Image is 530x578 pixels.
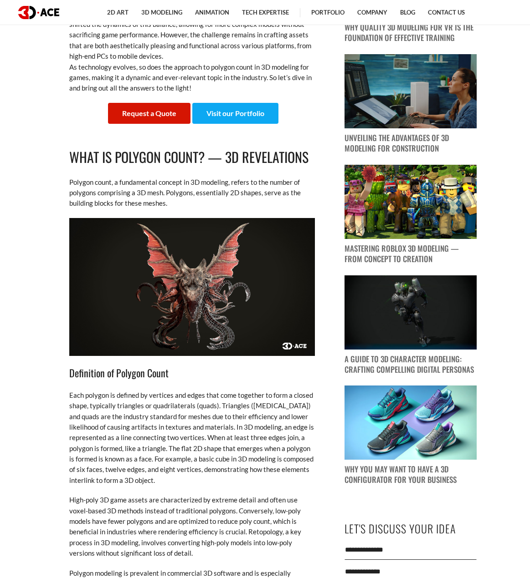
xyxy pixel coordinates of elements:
[69,495,315,558] p: High-poly 3D game assets are characterized by extreme detail and often use voxel-based 3D methods...
[69,365,315,380] h3: Definition of Polygon Count
[345,385,477,460] img: blog post image
[345,22,477,43] p: Why Quality 3D Modeling for VR Is the Foundation of Effective Training
[345,54,477,128] img: blog post image
[345,54,477,154] a: blog post image Unveiling the Advantages of 3D Modeling for Construction
[69,218,315,356] img: Sky Kraken
[345,243,477,264] p: Mastering Roblox 3D Modeling — From Concept to Creation
[345,518,477,539] p: Let's Discuss Your Idea
[18,6,59,19] img: logo dark
[108,103,190,124] a: Request a Quote
[345,275,477,350] img: blog post image
[345,464,477,485] p: Why You May Want to Have a 3D Configurator for Your Business
[69,9,315,94] p: The introduction of advanced rendering techniques and powerful hardware has shifted the dynamics ...
[192,103,278,124] a: Visit our Portfolio
[345,165,477,264] a: blog post image Mastering Roblox 3D Modeling — From Concept to Creation
[345,275,477,375] a: blog post image A Guide to 3D Character Modeling: Crafting Compelling Digital Personas
[345,354,477,375] p: A Guide to 3D Character Modeling: Crafting Compelling Digital Personas
[69,147,315,168] h2: What Is Polygon Count? — 3D Revelations
[69,390,315,486] p: Each polygon is defined by vertices and edges that come together to form a closed shape, typicall...
[69,177,315,209] p: Polygon count, a fundamental concept in 3D modeling, refers to the number of polygons comprising ...
[345,133,477,154] p: Unveiling the Advantages of 3D Modeling for Construction
[345,165,477,239] img: blog post image
[345,385,477,485] a: blog post image Why You May Want to Have a 3D Configurator for Your Business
